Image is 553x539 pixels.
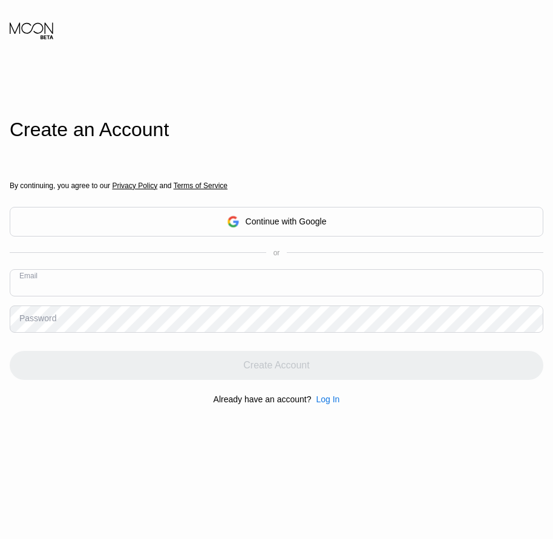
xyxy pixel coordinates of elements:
div: Log In [311,394,339,404]
span: Terms of Service [174,181,227,190]
div: or [273,249,280,257]
div: Create an Account [10,119,543,141]
div: Email [19,272,38,280]
div: Log In [316,394,339,404]
div: Continue with Google [246,217,327,226]
div: Already have an account? [214,394,312,404]
span: Privacy Policy [112,181,157,190]
div: Password [19,313,56,323]
div: Continue with Google [10,207,543,237]
span: and [157,181,174,190]
div: By continuing, you agree to our [10,181,543,190]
